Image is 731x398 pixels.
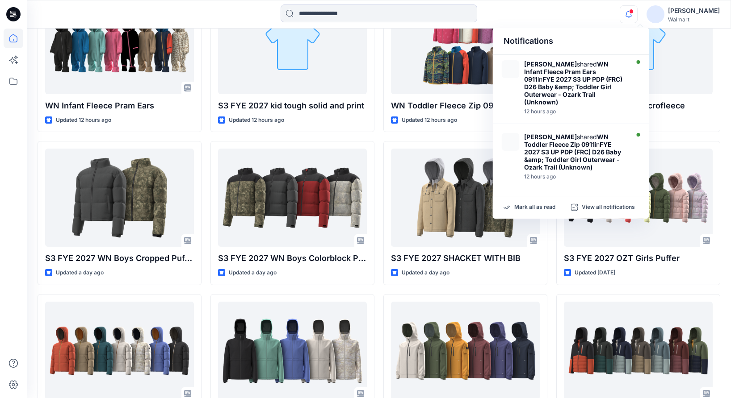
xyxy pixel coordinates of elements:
a: S3 FYE 2027 WN Boys Cropped Puffer [45,149,194,247]
p: Mark all as read [514,203,555,211]
div: Walmart [668,16,720,23]
p: Updated a day ago [229,268,277,278]
p: S3 FYE 2027 WN Boys Cropped Puffer [45,252,194,265]
p: S3 FYE 2027 OZT Girls Puffer [564,252,713,265]
strong: WN Infant Fleece Pram Ears 0911 [524,60,609,83]
div: shared in [524,60,627,106]
p: Updated a day ago [56,268,104,278]
p: Updated 12 hours ago [56,116,111,125]
p: View all notifications [582,203,635,211]
p: S3 FYE 2027 WN Boys Colorblock Puffer [218,252,367,265]
img: WN Infant Fleece Pram Ears 0911 [502,60,520,78]
a: S3 FYE 2027 SHACKET WITH BIB [391,149,540,247]
strong: FYE 2027 S3 UP PDP (FRC) D26 Baby &amp; Toddler Girl Outerwear - Ozark Trail (Unknown) [524,141,621,171]
img: WN Toddler Fleece Zip 0911 [502,133,520,151]
p: Updated [DATE] [575,268,615,278]
strong: WN Toddler Fleece Zip 0911 [524,133,609,148]
strong: FYE 2027 S3 UP PDP (FRC) D26 Baby &amp; Toddler Girl Outerwear - Ozark Trail (Unknown) [524,75,622,106]
p: WN Toddler Fleece Zip 0911 [391,99,540,112]
div: [PERSON_NAME] [668,5,720,16]
strong: [PERSON_NAME] [524,133,577,141]
div: shared in [524,133,627,171]
p: Updated a day ago [402,268,450,278]
strong: [PERSON_NAME] [524,60,577,68]
p: S3 FYE 2027 SHACKET WITH BIB [391,252,540,265]
p: S3 FYE 2027 kid tough solid and print [218,99,367,112]
div: Notifications [493,28,649,55]
p: Updated 12 hours ago [229,116,284,125]
div: Monday, September 29, 2025 03:38 [524,108,627,115]
a: S3 FYE 2027 WN Boys Colorblock Puffer [218,149,367,247]
p: Updated 12 hours ago [402,116,457,125]
div: Monday, September 29, 2025 03:18 [524,174,627,180]
img: avatar [647,5,664,23]
p: WN Infant Fleece Pram Ears [45,99,194,112]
